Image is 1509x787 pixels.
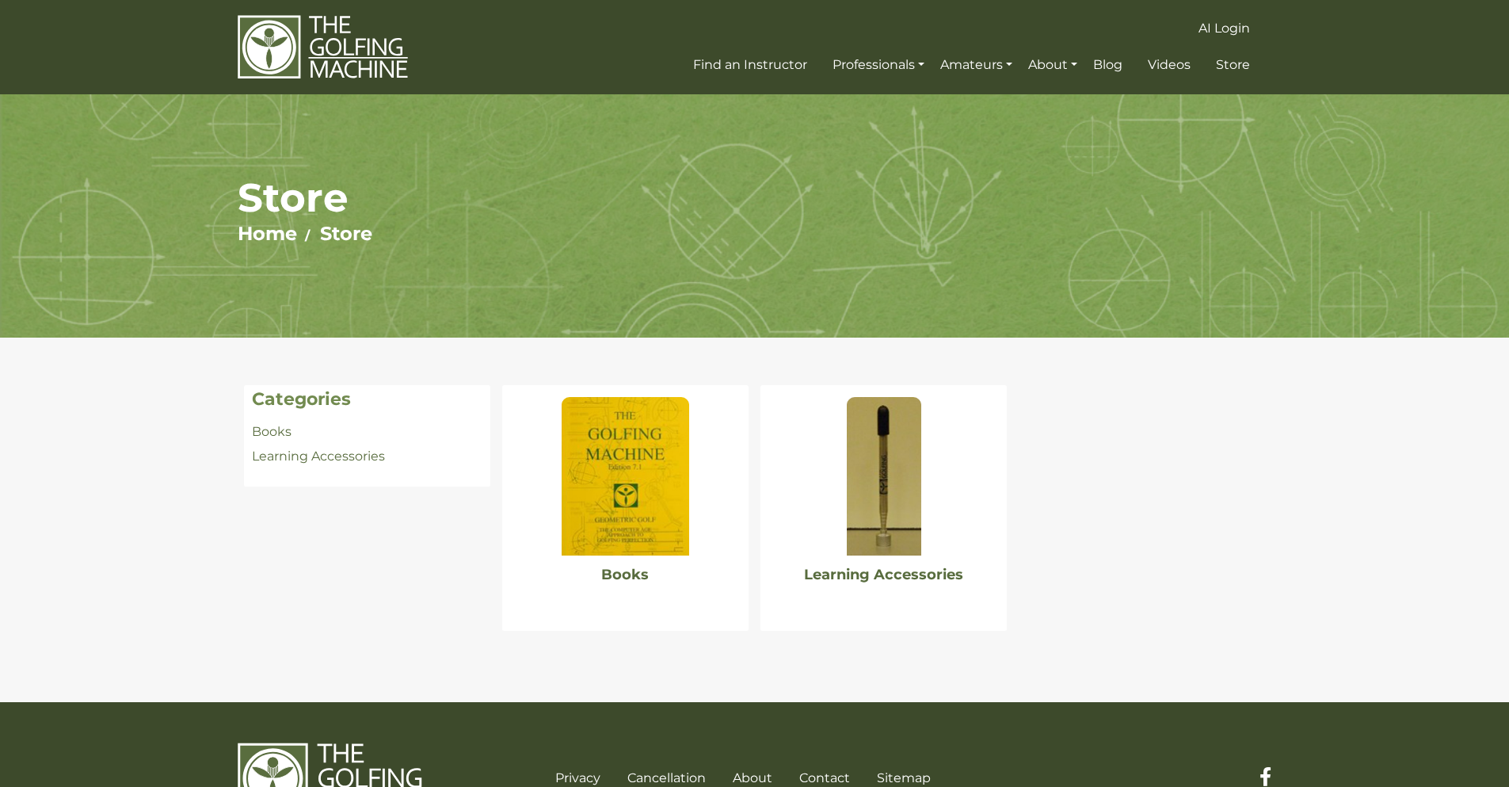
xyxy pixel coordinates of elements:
h4: Categories [252,389,482,410]
span: Blog [1093,57,1122,72]
span: AI Login [1198,21,1250,36]
a: About [733,770,772,785]
a: Amateurs [936,51,1016,79]
a: Home [238,222,297,245]
span: Videos [1148,57,1191,72]
a: About [1024,51,1081,79]
img: The Golfing Machine [238,14,408,80]
a: Books [252,424,292,439]
a: Contact [799,770,850,785]
a: Find an Instructor [689,51,811,79]
a: Learning Accessories [252,449,385,464]
span: Find an Instructor [693,57,807,72]
a: AI Login [1195,14,1254,43]
a: Professionals [829,51,928,79]
a: Cancellation [627,770,706,785]
a: Store [320,222,372,245]
a: Store [1212,51,1254,79]
a: Videos [1144,51,1195,79]
a: Privacy [555,770,600,785]
span: Store [1216,57,1250,72]
a: Learning Accessories [804,566,963,583]
a: Blog [1089,51,1126,79]
a: Sitemap [877,770,931,785]
h1: Store [238,174,1271,222]
a: Books [601,566,649,583]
